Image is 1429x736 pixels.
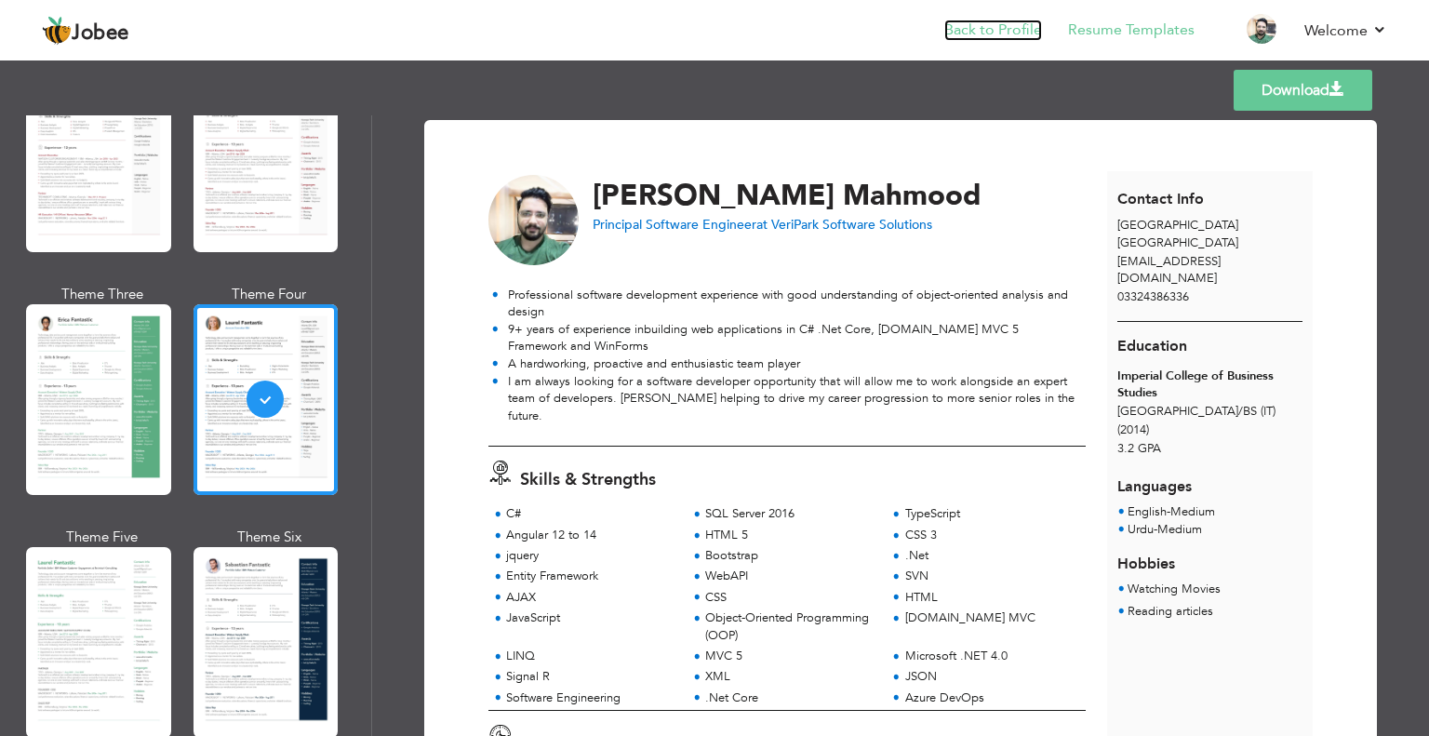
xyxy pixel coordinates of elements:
[1128,603,1213,620] span: Reading articles
[905,609,1075,627] div: [DOMAIN_NAME] MVC
[1117,422,1149,438] span: (2014)
[492,321,1086,355] li: 9+ years of experience inbuilding web applications in C# .Net Core, [DOMAIN_NAME] MVC 5 Framework...
[905,568,1075,585] div: SVN
[705,668,875,686] div: XML
[756,216,932,234] span: at VeriPark Software Solutions
[506,527,676,544] div: Angular 12 to 14
[1128,581,1221,597] span: Watching Movies
[506,668,676,686] div: Signal R
[1117,217,1238,234] span: [GEOGRAPHIC_DATA]
[1117,462,1192,498] span: Languages
[506,589,676,607] div: AJAX
[506,505,676,523] div: C#
[506,648,676,665] div: LINQ
[705,648,875,665] div: MVC 5
[1234,70,1372,111] a: Download
[197,285,342,304] div: Theme Four
[506,609,676,627] div: JavaScript
[1247,14,1276,44] img: Profile Img
[1117,189,1204,209] span: Contact Info
[1117,253,1221,288] span: [EMAIL_ADDRESS][DOMAIN_NAME]
[197,528,342,547] div: Theme Six
[905,648,1075,665] div: Microsoft .NET 4.0
[506,568,676,585] div: Entity Framework
[30,285,175,304] div: Theme Three
[1117,234,1238,251] span: [GEOGRAPHIC_DATA]
[905,527,1075,544] div: CSS 3
[705,609,875,644] div: Object-Oriented Programming (OOP)
[905,547,1075,565] div: .Net
[1117,336,1187,356] span: Education
[492,355,1086,373] li: A hardworking, proactive and enthusiastic team player
[1154,521,1157,538] span: -
[705,547,875,565] div: Bootstrap
[705,527,875,544] div: HTML 5
[705,505,875,523] div: SQL Server 2016
[1128,503,1167,520] span: English
[30,528,175,547] div: Theme Five
[905,668,1075,686] div: JSON
[1167,503,1170,520] span: -
[1068,20,1195,41] a: Resume Templates
[520,468,656,491] span: Skills & Strengths
[705,589,875,607] div: CSS
[488,175,580,266] img: No image
[905,689,1075,707] div: Azure DevOps
[1117,403,1275,420] span: [GEOGRAPHIC_DATA] BS (IT)
[905,505,1075,523] div: TypeScript
[1128,521,1154,538] span: Urdu
[506,689,676,707] div: Software Engineering
[1128,521,1202,540] li: Medium
[42,16,72,46] img: jobee.io
[593,216,756,234] span: Principal Software Engineer
[1117,368,1302,402] div: Imperial College of Business Studies
[42,16,129,46] a: Jobee
[944,20,1042,41] a: Back to Profile
[705,568,875,585] div: WebAPI
[593,176,835,215] span: [PERSON_NAME]
[1304,20,1387,42] a: Welcome
[1117,440,1161,457] span: 3.2 GPA
[72,23,129,44] span: Jobee
[492,287,1086,321] li: Professional software development experience with good understanding of object-oriented analysis ...
[843,176,982,215] span: Mahmood
[1117,554,1175,574] span: Hobbies
[1238,403,1243,420] span: /
[1117,288,1189,305] span: 03324386336
[705,689,875,707] div: .Net Core
[506,547,676,565] div: jquery
[905,589,1075,607] div: HTML
[1128,503,1215,522] li: Medium
[492,373,1086,425] li: I am always looking for a software developer opportunity that will allow me to work alongside an ...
